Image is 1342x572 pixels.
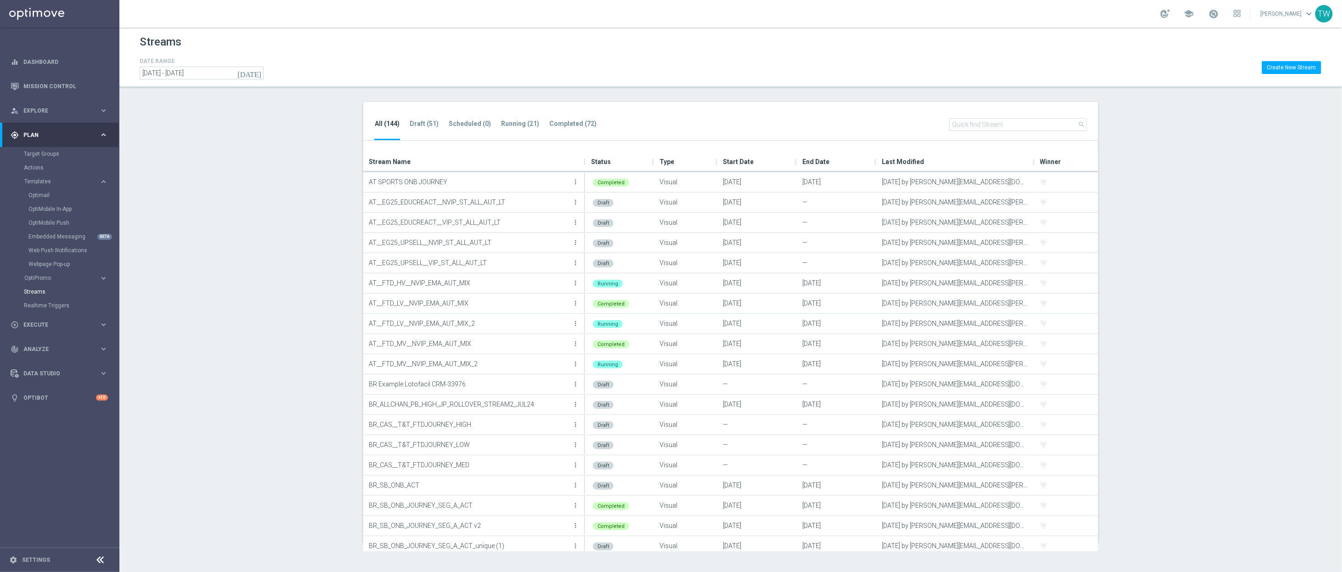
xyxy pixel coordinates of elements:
div: OptiPromo [24,271,118,285]
p: AT__FTD_HV__NVIP_EMA_AUT_MIX [369,276,570,290]
div: Draft [593,219,614,227]
i: person_search [11,107,19,115]
button: more_vert [571,355,580,373]
div: Visual [654,233,717,253]
div: Data Studio keyboard_arrow_right [10,370,108,377]
i: equalizer [11,58,19,66]
span: Explore [23,108,99,113]
div: Draft [593,421,614,429]
div: [DATE] [717,354,797,374]
button: [DATE] [236,67,264,80]
button: gps_fixed Plan keyboard_arrow_right [10,131,108,139]
button: more_vert [571,213,580,232]
div: — [797,233,876,253]
p: AT__FTD_LV__NVIP_EMA_AUT_MIX_2 [369,317,570,330]
p: BR_CAS__T&T_FTDJOURNEY_LOW [369,438,570,452]
p: AT SPORTS ONB JOURNEY [369,175,570,189]
div: [DATE] [717,476,797,495]
i: more_vert [572,441,579,448]
div: Draft [593,260,614,267]
p: BR Example Lotofacil CRM-33976 [369,377,570,391]
div: Running [593,280,623,288]
div: [DATE] by [PERSON_NAME][EMAIL_ADDRESS][DOMAIN_NAME] [876,415,1035,435]
div: Running [593,320,623,328]
i: more_vert [572,178,579,186]
i: more_vert [572,421,579,428]
div: Analyze [11,345,99,353]
i: more_vert [572,542,579,549]
div: [DATE] by [PERSON_NAME][EMAIL_ADDRESS][DOMAIN_NAME] [876,536,1035,556]
button: OptiPromo keyboard_arrow_right [24,274,108,282]
div: Mission Control [11,74,108,98]
div: [DATE] by [PERSON_NAME][EMAIL_ADDRESS][PERSON_NAME][DOMAIN_NAME] [876,273,1035,293]
div: play_circle_outline Execute keyboard_arrow_right [10,321,108,328]
span: school [1184,9,1194,19]
i: track_changes [11,345,19,353]
div: Completed [593,300,629,308]
i: more_vert [572,279,579,287]
button: more_vert [571,436,580,454]
span: OptiPromo [24,275,90,281]
div: Visual [654,294,717,313]
p: BR_SB_ONB_ACT [369,478,570,492]
a: Dashboard [23,50,108,74]
i: lightbulb [11,394,19,402]
i: keyboard_arrow_right [99,274,108,283]
div: OptiPromo [24,275,99,281]
div: [DATE] [797,172,876,192]
div: [DATE] by [PERSON_NAME][EMAIL_ADDRESS][PERSON_NAME][DOMAIN_NAME] [876,294,1035,313]
div: Templates [24,179,99,184]
a: Web Push Notifications [28,247,96,254]
button: Mission Control [10,83,108,90]
div: — [717,455,797,475]
i: search [1078,121,1086,128]
div: Draft [593,381,614,389]
h4: DATE RANGE [140,58,264,64]
a: Target Groups [24,150,96,158]
p: BR_SB_ONB_JOURNEY_SEG_A_ACT_unique (1) [369,539,570,553]
a: Actions [24,164,96,171]
button: more_vert [571,274,580,292]
div: [DATE] by [PERSON_NAME][EMAIL_ADDRESS][PERSON_NAME][DOMAIN_NAME] [876,253,1035,273]
div: [DATE] [717,496,797,515]
button: lightbulb Optibot +10 [10,394,108,402]
div: TW [1315,5,1333,23]
div: [DATE] by [PERSON_NAME][EMAIL_ADDRESS][PERSON_NAME][DOMAIN_NAME] [876,354,1035,374]
p: AT__EG25_UPSELL__VIP_ST_ALL_AUT_LT [369,256,570,270]
div: — [797,435,876,455]
div: Visual [654,172,717,192]
span: Templates [24,179,90,184]
div: [DATE] [717,172,797,192]
i: keyboard_arrow_right [99,320,108,329]
p: AT__FTD_MV__NVIP_EMA_AUT_MIX_2 [369,357,570,371]
button: more_vert [571,233,580,252]
a: Embedded Messaging [28,233,96,240]
div: [DATE] by [PERSON_NAME][EMAIL_ADDRESS][PERSON_NAME][DOMAIN_NAME] [876,334,1035,354]
span: Winner [1040,153,1061,171]
div: Visual [654,496,717,515]
i: more_vert [572,401,579,408]
button: more_vert [571,537,580,555]
div: Streams [24,285,118,299]
div: Draft [593,482,614,490]
span: Start Date [723,153,754,171]
div: [DATE] [797,476,876,495]
a: [PERSON_NAME]keyboard_arrow_down [1260,7,1315,21]
div: [DATE] [797,516,876,536]
div: — [797,253,876,273]
button: more_vert [571,294,580,312]
button: Templates keyboard_arrow_right [24,178,108,185]
div: Draft [593,239,614,247]
button: more_vert [571,334,580,353]
div: Visual [654,415,717,435]
div: Draft [593,442,614,449]
button: person_search Explore keyboard_arrow_right [10,107,108,114]
div: Visual [654,435,717,455]
i: keyboard_arrow_right [99,369,108,378]
div: [DATE] by [PERSON_NAME][EMAIL_ADDRESS][PERSON_NAME][DOMAIN_NAME] [876,213,1035,232]
div: Embedded Messaging [28,230,118,244]
button: track_changes Analyze keyboard_arrow_right [10,345,108,353]
div: — [797,193,876,212]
